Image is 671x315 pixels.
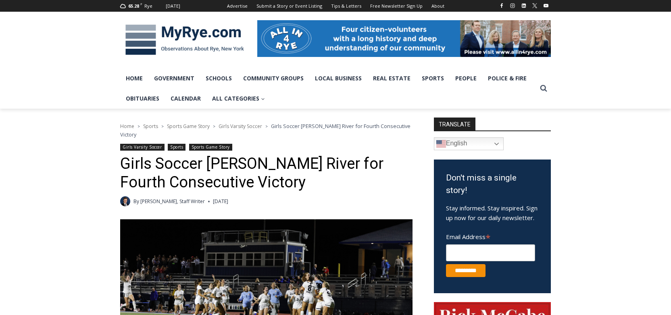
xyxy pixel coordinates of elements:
div: Rye [144,2,152,10]
a: Real Estate [367,68,416,88]
img: Charlie Morris headshot PROFESSIONAL HEADSHOT [120,196,130,206]
span: F [140,2,142,6]
span: All Categories [212,94,265,103]
a: [PERSON_NAME], Staff Writer [140,198,205,205]
a: Girls Varsity Soccer [120,144,165,151]
span: > [265,124,268,129]
nav: Breadcrumbs [120,122,413,139]
a: Sports [416,68,450,88]
img: All in for Rye [257,20,551,57]
a: Facebook [497,1,506,10]
a: People [450,68,482,88]
span: > [161,124,164,129]
h3: Don't miss a single story! [446,172,539,197]
a: Obituaries [120,88,165,109]
a: Instagram [508,1,517,10]
a: YouTube [541,1,551,10]
a: Sports [168,144,185,151]
a: Home [120,123,134,130]
span: Girls Soccer [PERSON_NAME] River for Fourth Consecutive Victory [120,122,411,138]
a: Sports Game Story [167,123,210,130]
button: View Search Form [536,81,551,96]
a: X [530,1,540,10]
a: Community Groups [238,68,309,88]
a: Author image [120,196,130,206]
a: Linkedin [519,1,529,10]
h1: Girls Soccer [PERSON_NAME] River for Fourth Consecutive Victory [120,155,413,191]
a: Government [148,68,200,88]
a: English [434,137,504,150]
time: [DATE] [213,197,228,205]
nav: Primary Navigation [120,68,536,109]
span: > [138,124,140,129]
img: MyRye.com [120,19,249,61]
span: > [213,124,215,129]
label: Email Address [446,229,535,243]
a: Girls Varsity Soccer [219,123,262,130]
a: Schools [200,68,238,88]
div: [DATE] [166,2,180,10]
strong: TRANSLATE [434,118,475,130]
a: Sports Game Story [189,144,232,151]
img: en [436,139,446,149]
a: Calendar [165,88,206,109]
p: Stay informed. Stay inspired. Sign up now for our daily newsletter. [446,203,539,223]
span: By [133,197,139,205]
a: Police & Fire [482,68,532,88]
a: All Categories [206,88,271,109]
span: 65.28 [128,3,139,9]
a: Home [120,68,148,88]
a: Sports [143,123,158,130]
a: Local Business [309,68,367,88]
